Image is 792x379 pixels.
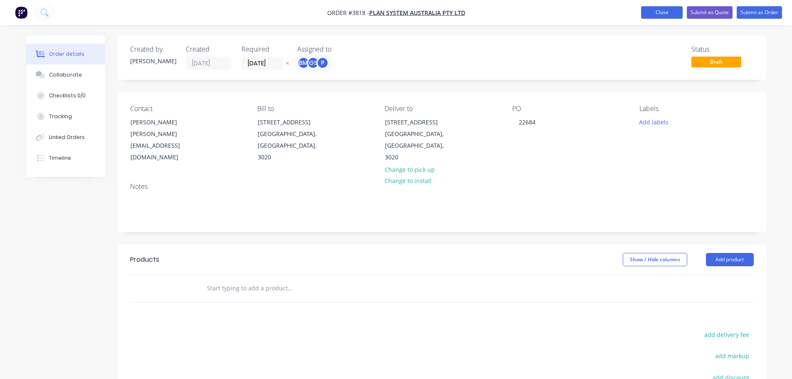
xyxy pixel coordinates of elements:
input: Start typing to add a product... [207,280,373,297]
div: Notes [130,183,754,191]
div: Order details [49,50,84,58]
div: Linked Orders [49,134,85,141]
button: Submit as Quote [687,6,733,19]
div: Products [130,255,159,265]
button: Show / Hide columns [623,253,687,266]
div: [STREET_ADDRESS][GEOGRAPHIC_DATA], [GEOGRAPHIC_DATA], 3020 [251,116,334,163]
div: [GEOGRAPHIC_DATA], [GEOGRAPHIC_DATA], 3020 [258,128,327,163]
div: [GEOGRAPHIC_DATA], [GEOGRAPHIC_DATA], 3020 [385,128,454,163]
button: Timeline [26,148,105,168]
div: Bill to [257,105,371,113]
span: Order #3818 - [327,9,369,17]
button: add delivery fee [700,329,754,340]
button: Collaborate [26,64,105,85]
div: 22684 [512,116,542,128]
button: Add product [706,253,754,266]
button: Linked Orders [26,127,105,148]
button: Add labels [635,116,673,127]
div: Created by [130,45,176,53]
div: [STREET_ADDRESS] [385,116,454,128]
div: [PERSON_NAME][EMAIL_ADDRESS][DOMAIN_NAME] [131,128,200,163]
button: Close [641,6,683,19]
div: [PERSON_NAME] [131,116,200,128]
span: Draft [691,57,741,67]
button: Tracking [26,106,105,127]
div: Contact [130,105,244,113]
div: Labels [639,105,753,113]
button: Submit as Order [737,6,782,19]
div: P [316,57,329,69]
button: Change to pick up [380,163,439,175]
div: Deliver to [385,105,498,113]
button: Order details [26,44,105,64]
div: Status [691,45,754,53]
div: Created [186,45,232,53]
button: Checklists 0/0 [26,85,105,106]
div: Assigned to [297,45,380,53]
div: Collaborate [49,71,82,79]
div: [STREET_ADDRESS][GEOGRAPHIC_DATA], [GEOGRAPHIC_DATA], 3020 [378,116,461,163]
a: Plan System Australia Pty Ltd [369,9,465,17]
div: Checklists 0/0 [49,92,86,99]
div: Tracking [49,113,72,120]
div: [STREET_ADDRESS] [258,116,327,128]
img: Factory [15,6,27,19]
div: BM [297,57,310,69]
div: PO [512,105,626,113]
div: [PERSON_NAME] [130,57,176,65]
div: Timeline [49,154,71,162]
div: Required [242,45,287,53]
button: add markup [711,350,754,362]
div: GS [307,57,319,69]
button: Change to install [380,175,436,186]
div: [PERSON_NAME][PERSON_NAME][EMAIL_ADDRESS][DOMAIN_NAME] [123,116,207,163]
button: BMGSP [297,57,329,69]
